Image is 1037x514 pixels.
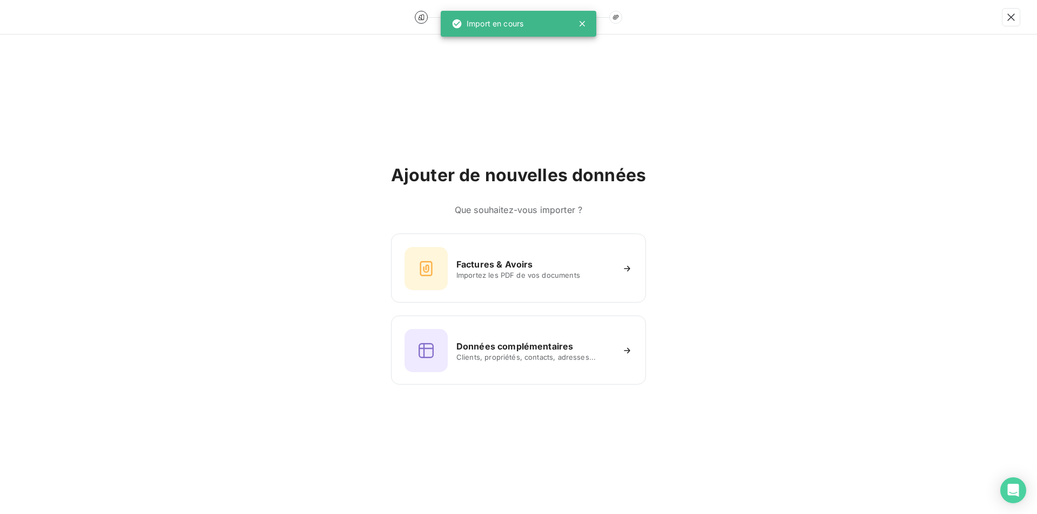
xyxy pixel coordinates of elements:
h2: Ajouter de nouvelles données [391,165,646,186]
h6: Données complémentaires [456,340,573,353]
h6: Factures & Avoirs [456,258,533,271]
h6: Que souhaitez-vous importer ? [391,203,646,216]
div: Open Intercom Messenger [1000,477,1026,503]
div: Import en cours [452,14,523,33]
span: Clients, propriétés, contacts, adresses... [456,353,613,361]
span: Importez les PDF de vos documents [456,271,613,279]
